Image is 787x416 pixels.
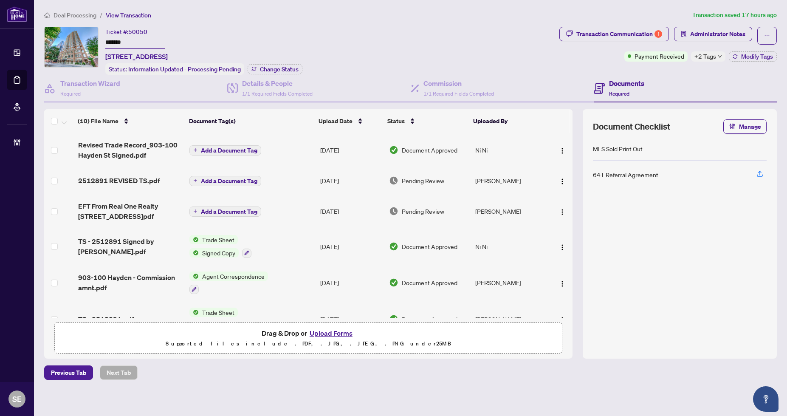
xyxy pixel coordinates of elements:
[690,27,745,41] span: Administrator Notes
[593,121,670,133] span: Document Checklist
[262,328,355,339] span: Drag & Drop or
[78,175,160,186] span: 2512891 REVISED TS.pdf
[60,91,81,97] span: Required
[423,91,494,97] span: 1/1 Required Fields Completed
[78,236,183,257] span: TS - 2512891 Signed by [PERSON_NAME].pdf
[387,116,405,126] span: Status
[260,66,299,72] span: Change Status
[389,278,398,287] img: Document Status
[45,27,98,67] img: IMG-C12278285_1.jpg
[193,148,197,152] span: plus
[593,170,658,179] div: 641 Referral Agreement
[317,301,386,337] td: [DATE]
[7,6,27,22] img: logo
[576,27,662,41] div: Transaction Communication
[44,365,93,380] button: Previous Tab
[681,31,687,37] span: solution
[201,178,257,184] span: Add a Document Tag
[128,28,147,36] span: 50050
[694,51,716,61] span: +2 Tags
[472,265,548,301] td: [PERSON_NAME]
[128,65,241,73] span: Information Updated - Processing Pending
[199,272,268,281] span: Agent Correspondence
[317,167,386,194] td: [DATE]
[402,207,444,216] span: Pending Review
[559,244,566,251] img: Logo
[317,265,386,301] td: [DATE]
[319,116,353,126] span: Upload Date
[315,109,384,133] th: Upload Date
[635,51,684,61] span: Payment Received
[242,91,313,97] span: 1/1 Required Fields Completed
[402,278,457,287] span: Document Approved
[12,393,22,405] span: SE
[556,240,569,253] button: Logo
[593,144,643,153] div: MLS Sold Print Out
[105,27,147,37] div: Ticket #:
[472,167,548,194] td: [PERSON_NAME]
[470,109,545,133] th: Uploaded By
[609,91,629,97] span: Required
[423,78,494,88] h4: Commission
[189,235,251,258] button: Status IconTrade SheetStatus IconSigned Copy
[729,51,777,62] button: Modify Tags
[186,109,315,133] th: Document Tag(s)
[189,145,261,156] button: Add a Document Tag
[248,64,302,74] button: Change Status
[718,54,722,59] span: down
[389,314,398,324] img: Document Status
[402,145,457,155] span: Document Approved
[189,272,199,281] img: Status Icon
[556,174,569,187] button: Logo
[556,312,569,326] button: Logo
[55,323,562,354] span: Drag & Drop orUpload FormsSupported files include .PDF, .JPG, .JPEG, .PNG under25MB
[189,207,261,217] button: Add a Document Tag
[472,301,548,337] td: [PERSON_NAME]
[100,365,138,380] button: Next Tab
[317,194,386,228] td: [DATE]
[389,176,398,185] img: Document Status
[472,194,548,228] td: [PERSON_NAME]
[189,235,199,244] img: Status Icon
[242,78,313,88] h4: Details & People
[741,54,773,59] span: Modify Tags
[78,116,118,126] span: (10) File Name
[472,228,548,265] td: Ni Ni
[402,176,444,185] span: Pending Review
[317,228,386,265] td: [DATE]
[307,328,355,339] button: Upload Forms
[753,386,779,412] button: Open asap
[402,242,457,251] span: Document Approved
[199,235,238,244] span: Trade Sheet
[674,27,752,41] button: Administrator Notes
[201,209,257,215] span: Add a Document Tag
[189,175,261,186] button: Add a Document Tag
[100,10,102,20] li: /
[54,11,96,19] span: Deal Processing
[74,109,186,133] th: (10) File Name
[556,143,569,157] button: Logo
[199,308,238,317] span: Trade Sheet
[78,201,183,221] span: EFT From Real One Realty [STREET_ADDRESS]pdf
[559,317,566,323] img: Logo
[106,11,151,19] span: View Transaction
[189,308,238,331] button: Status IconTrade Sheet
[559,209,566,215] img: Logo
[60,78,120,88] h4: Transaction Wizard
[472,133,548,167] td: Ni Ni
[764,33,770,39] span: ellipsis
[692,10,777,20] article: Transaction saved 17 hours ago
[559,280,566,287] img: Logo
[389,207,398,216] img: Document Status
[559,147,566,154] img: Logo
[402,314,457,324] span: Document Approved
[105,63,244,75] div: Status:
[384,109,470,133] th: Status
[105,51,168,62] span: [STREET_ADDRESS]
[559,178,566,185] img: Logo
[189,308,199,317] img: Status Icon
[189,272,268,294] button: Status IconAgent Correspondence
[193,178,197,183] span: plus
[723,119,767,134] button: Manage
